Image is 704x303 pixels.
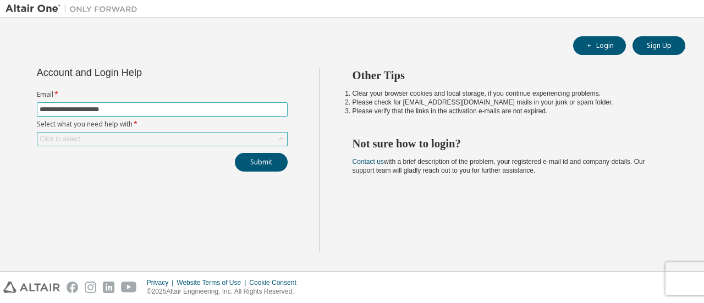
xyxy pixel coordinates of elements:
li: Clear your browser cookies and local storage, if you continue experiencing problems. [353,89,666,98]
h2: Not sure how to login? [353,136,666,151]
li: Please verify that the links in the activation e-mails are not expired. [353,107,666,115]
img: altair_logo.svg [3,282,60,293]
div: Website Terms of Use [177,278,249,287]
label: Select what you need help with [37,120,288,129]
div: Click to select [40,135,80,144]
img: youtube.svg [121,282,137,293]
div: Privacy [147,278,177,287]
button: Login [573,36,626,55]
button: Sign Up [632,36,685,55]
p: © 2025 Altair Engineering, Inc. All Rights Reserved. [147,287,303,296]
label: Email [37,90,288,99]
img: linkedin.svg [103,282,114,293]
span: with a brief description of the problem, your registered e-mail id and company details. Our suppo... [353,158,645,174]
li: Please check for [EMAIL_ADDRESS][DOMAIN_NAME] mails in your junk or spam folder. [353,98,666,107]
div: Cookie Consent [249,278,302,287]
div: Click to select [37,133,287,146]
img: Altair One [5,3,143,14]
h2: Other Tips [353,68,666,82]
img: facebook.svg [67,282,78,293]
a: Contact us [353,158,384,166]
div: Account and Login Help [37,68,238,77]
img: instagram.svg [85,282,96,293]
button: Submit [235,153,288,172]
